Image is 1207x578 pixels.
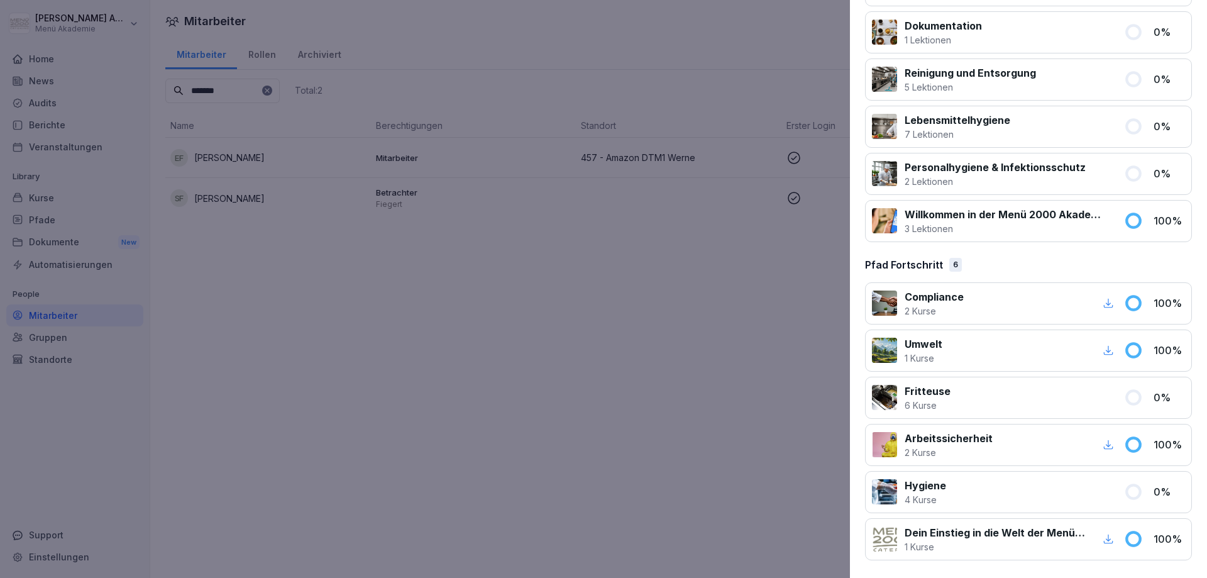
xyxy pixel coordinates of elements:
[905,222,1109,235] p: 3 Lektionen
[1154,484,1185,499] p: 0 %
[1154,343,1185,358] p: 100 %
[905,207,1109,222] p: Willkommen in der Menü 2000 Akademie mit Bounti!
[905,431,993,446] p: Arbeitssicherheit
[1154,166,1185,181] p: 0 %
[905,160,1086,175] p: Personalhygiene & Infektionsschutz
[905,304,964,318] p: 2 Kurse
[905,525,1085,540] p: Dein Einstieg in die Welt der Menü 2000 Akademie
[905,128,1010,141] p: 7 Lektionen
[1154,531,1185,547] p: 100 %
[905,540,1085,553] p: 1 Kurse
[905,352,942,365] p: 1 Kurse
[905,399,951,412] p: 6 Kurse
[905,336,942,352] p: Umwelt
[905,478,946,493] p: Hygiene
[905,18,982,33] p: Dokumentation
[1154,213,1185,228] p: 100 %
[905,493,946,506] p: 4 Kurse
[905,113,1010,128] p: Lebensmittelhygiene
[905,175,1086,188] p: 2 Lektionen
[949,258,962,272] div: 6
[905,289,964,304] p: Compliance
[905,81,1036,94] p: 5 Lektionen
[1154,25,1185,40] p: 0 %
[1154,296,1185,311] p: 100 %
[905,446,993,459] p: 2 Kurse
[1154,119,1185,134] p: 0 %
[1154,72,1185,87] p: 0 %
[1154,390,1185,405] p: 0 %
[905,384,951,399] p: Fritteuse
[1154,437,1185,452] p: 100 %
[905,65,1036,81] p: Reinigung und Entsorgung
[905,33,982,47] p: 1 Lektionen
[865,257,943,272] p: Pfad Fortschritt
